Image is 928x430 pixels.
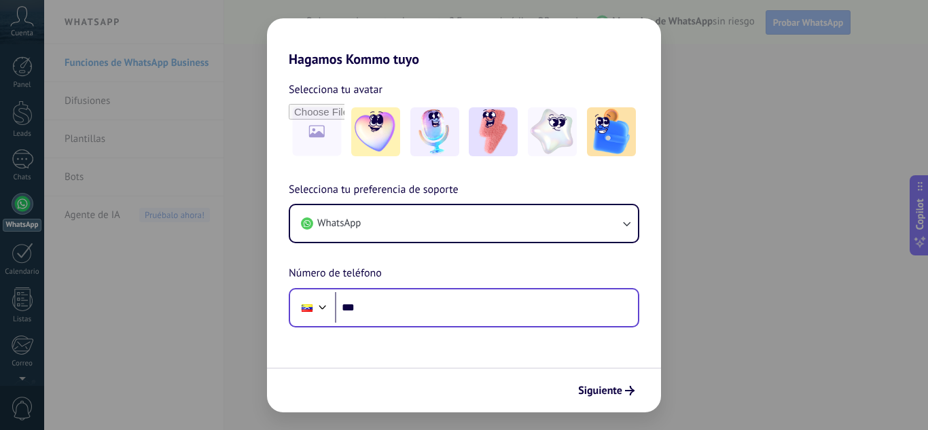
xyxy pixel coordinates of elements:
h2: Hagamos Kommo tuyo [267,18,661,67]
div: Venezuela: + 58 [294,293,320,322]
span: Selecciona tu preferencia de soporte [289,181,459,199]
span: Siguiente [578,386,622,395]
span: Número de teléfono [289,265,382,283]
img: -1.jpeg [351,107,400,156]
button: Siguiente [572,379,641,402]
span: Selecciona tu avatar [289,81,382,98]
img: -5.jpeg [587,107,636,156]
span: WhatsApp [317,217,361,230]
img: -3.jpeg [469,107,518,156]
img: -2.jpeg [410,107,459,156]
img: -4.jpeg [528,107,577,156]
button: WhatsApp [290,205,638,242]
